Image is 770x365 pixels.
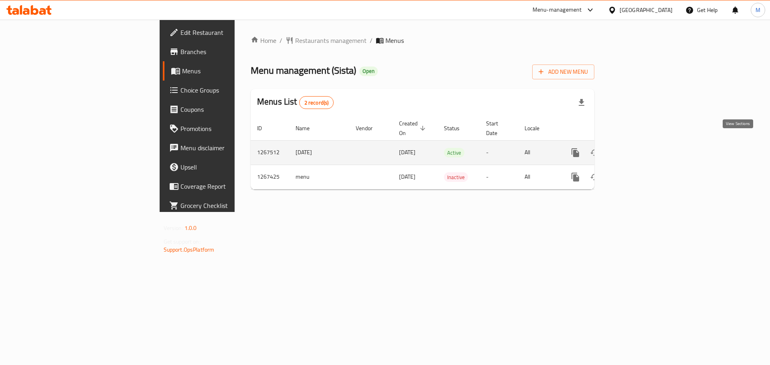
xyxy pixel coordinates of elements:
[180,105,282,114] span: Coupons
[180,124,282,133] span: Promotions
[620,6,673,14] div: [GEOGRAPHIC_DATA]
[299,96,334,109] div: Total records count
[444,173,468,182] span: Inactive
[251,36,594,45] nav: breadcrumb
[163,196,288,215] a: Grocery Checklist
[572,93,591,112] div: Export file
[566,143,585,162] button: more
[289,140,349,165] td: [DATE]
[533,5,582,15] div: Menu-management
[163,177,288,196] a: Coverage Report
[399,119,428,138] span: Created On
[518,140,559,165] td: All
[359,67,378,76] div: Open
[163,61,288,81] a: Menus
[163,23,288,42] a: Edit Restaurant
[164,244,215,255] a: Support.OpsPlatform
[300,99,334,107] span: 2 record(s)
[180,47,282,56] span: Branches
[399,171,415,182] span: [DATE]
[486,119,509,138] span: Start Date
[180,143,282,153] span: Menu disclaimer
[480,165,518,189] td: -
[444,148,464,157] span: Active
[164,223,183,233] span: Version:
[289,165,349,189] td: menu
[184,223,197,233] span: 1.0.0
[359,68,378,75] span: Open
[180,181,282,191] span: Coverage Report
[257,96,334,109] h2: Menus List
[180,85,282,95] span: Choice Groups
[163,100,288,119] a: Coupons
[180,201,282,210] span: Grocery Checklist
[585,143,604,162] button: Change Status
[296,123,320,133] span: Name
[286,36,367,45] a: Restaurants management
[525,123,550,133] span: Locale
[251,61,356,79] span: Menu management ( Sista )
[257,123,272,133] span: ID
[163,42,288,61] a: Branches
[444,123,470,133] span: Status
[163,119,288,138] a: Promotions
[444,172,468,182] div: Inactive
[182,66,282,76] span: Menus
[163,157,288,177] a: Upsell
[356,123,383,133] span: Vendor
[480,140,518,165] td: -
[532,65,594,79] button: Add New Menu
[180,162,282,172] span: Upsell
[295,36,367,45] span: Restaurants management
[399,147,415,157] span: [DATE]
[251,116,649,190] table: enhanced table
[585,167,604,187] button: Change Status
[385,36,404,45] span: Menus
[518,165,559,189] td: All
[559,116,649,141] th: Actions
[164,236,201,247] span: Get support on:
[756,6,760,14] span: M
[566,167,585,187] button: more
[539,67,588,77] span: Add New Menu
[163,138,288,157] a: Menu disclaimer
[180,28,282,37] span: Edit Restaurant
[163,81,288,100] a: Choice Groups
[370,36,373,45] li: /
